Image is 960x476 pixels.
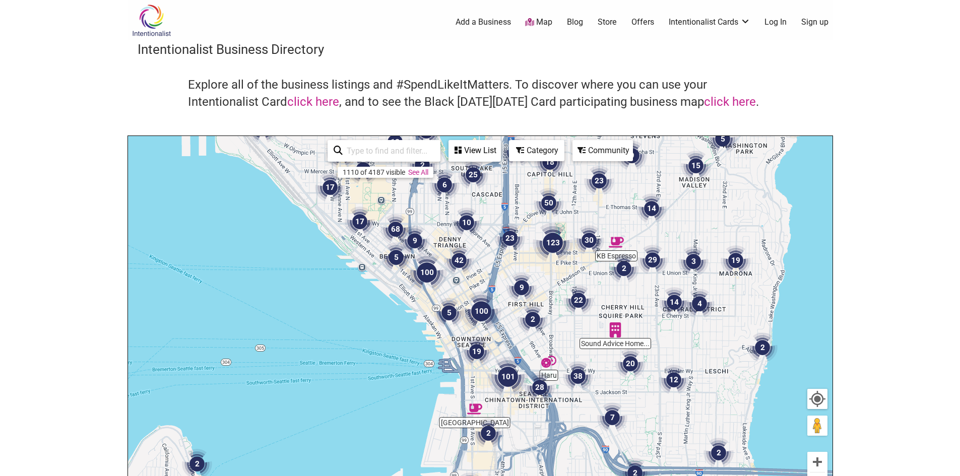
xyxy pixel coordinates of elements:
div: 15 [681,151,711,181]
div: 5 [501,137,532,167]
div: 5 [434,298,464,328]
div: Type to search and filter [328,140,440,162]
div: 17 [345,207,375,237]
h3: Intentionalist Business Directory [138,40,823,58]
h4: Explore all of the business listings and #SpendLikeItMatters. To discover where you can use your ... [188,77,773,110]
div: Haru [541,354,556,369]
a: Sign up [801,17,828,28]
div: 101 [488,357,528,397]
div: 7 [597,402,627,433]
div: See a list of the visible businesses [449,140,501,162]
div: 2 [703,438,734,468]
a: Intentionalist Cards [669,17,750,28]
div: 28 [525,372,555,402]
div: 17 [315,172,345,202]
div: 4 [684,289,715,319]
div: 123 [533,223,573,263]
div: 6 [429,170,460,200]
button: Drag Pegman onto the map to open Street View [807,416,827,436]
a: Log In [764,17,787,28]
div: 1110 of 4187 visible [343,168,405,176]
div: 14 [659,287,689,317]
div: 9 [400,226,430,256]
div: 23 [495,223,525,253]
a: Offers [631,17,654,28]
div: 2 [518,304,548,334]
button: Zoom in [807,452,827,472]
div: 30 [574,225,604,255]
div: 25 [458,160,488,190]
div: 100 [407,252,447,293]
div: 18 [535,147,565,177]
a: click here [287,95,339,109]
div: Pioneer Square Cafe [467,401,482,417]
a: Add a Business [456,17,511,28]
div: 2 [473,418,503,448]
div: 42 [444,245,474,276]
div: 29 [637,245,668,275]
div: Filter by Community [572,140,633,161]
input: Type to find and filter... [343,141,434,161]
div: 68 [380,214,411,244]
div: 19 [462,336,492,367]
a: Store [598,17,617,28]
div: Community [573,141,632,160]
div: Filter by category [509,140,564,161]
div: 2 [609,253,639,284]
div: 5 [381,242,411,273]
div: 38 [563,361,593,391]
div: 50 [534,188,564,218]
a: See All [408,168,428,176]
img: Intentionalist [127,4,175,37]
a: click here [704,95,756,109]
div: 12 [659,365,689,395]
div: Sound Advice Home Inspection [608,322,623,337]
div: 19 [721,245,751,276]
div: 14 [636,193,667,224]
div: 23 [584,166,614,196]
div: Category [510,141,563,160]
div: 22 [563,285,594,315]
div: 20 [615,349,646,379]
a: Map [525,17,552,28]
div: 9 [506,273,537,303]
div: 3 [678,246,709,277]
div: 5 [708,124,738,154]
div: View List [450,141,500,160]
div: 2 [747,332,778,363]
div: 100 [461,291,501,331]
div: 10 [452,208,482,238]
div: KB Espresso [609,235,624,250]
button: Your Location [807,389,827,409]
div: 9 [617,141,647,171]
a: Blog [567,17,583,28]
